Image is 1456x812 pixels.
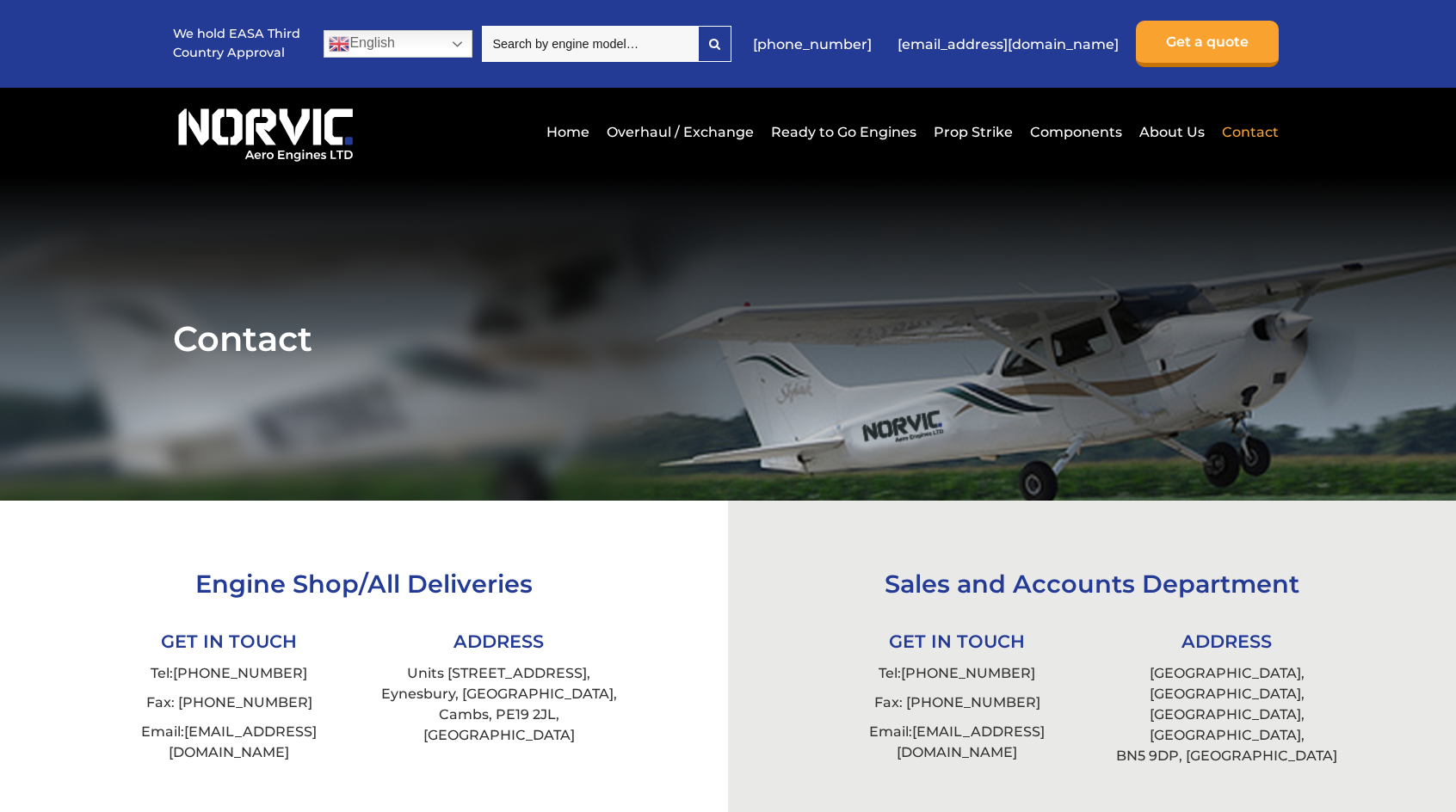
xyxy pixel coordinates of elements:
a: English [324,30,472,58]
a: Ready to Go Engines [767,111,921,153]
a: [PHONE_NUMBER] [744,23,880,65]
a: Components [1026,111,1126,153]
img: en [329,34,349,54]
h3: Engine Shop/All Deliveries [95,569,634,599]
li: Tel: [823,659,1092,688]
li: ADDRESS [364,624,633,659]
input: Search by engine model… [482,26,698,62]
li: Email: [823,717,1092,767]
h3: Sales and Accounts Department [823,569,1362,599]
a: Contact [1218,111,1279,153]
a: Prop Strike [929,111,1017,153]
a: Overhaul / Exchange [602,111,758,153]
li: Units [STREET_ADDRESS], Eynesbury, [GEOGRAPHIC_DATA], Cambs, PE19 2JL, [GEOGRAPHIC_DATA] [364,659,633,750]
p: We hold EASA Third Country Approval [173,25,302,62]
a: [PHONE_NUMBER] [901,665,1035,681]
li: Tel: [95,659,364,688]
h1: Contact [173,317,1282,360]
li: GET IN TOUCH [95,624,364,659]
a: [EMAIL_ADDRESS][DOMAIN_NAME] [889,23,1127,65]
a: [EMAIL_ADDRESS][DOMAIN_NAME] [169,723,317,760]
a: [PHONE_NUMBER] [173,665,307,681]
li: GET IN TOUCH [823,624,1092,659]
li: Fax: [PHONE_NUMBER] [823,688,1092,717]
a: [EMAIL_ADDRESS][DOMAIN_NAME] [897,723,1045,760]
li: Fax: [PHONE_NUMBER] [95,688,364,717]
li: [GEOGRAPHIC_DATA], [GEOGRAPHIC_DATA], [GEOGRAPHIC_DATA], [GEOGRAPHIC_DATA], BN5 9DP, [GEOGRAPHIC_... [1092,659,1361,771]
a: About Us [1135,111,1209,153]
img: Norvic Aero Engines logo [173,101,358,163]
li: Email: [95,717,364,767]
li: ADDRESS [1092,624,1361,659]
a: Home [542,111,594,153]
a: Get a quote [1136,21,1279,67]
